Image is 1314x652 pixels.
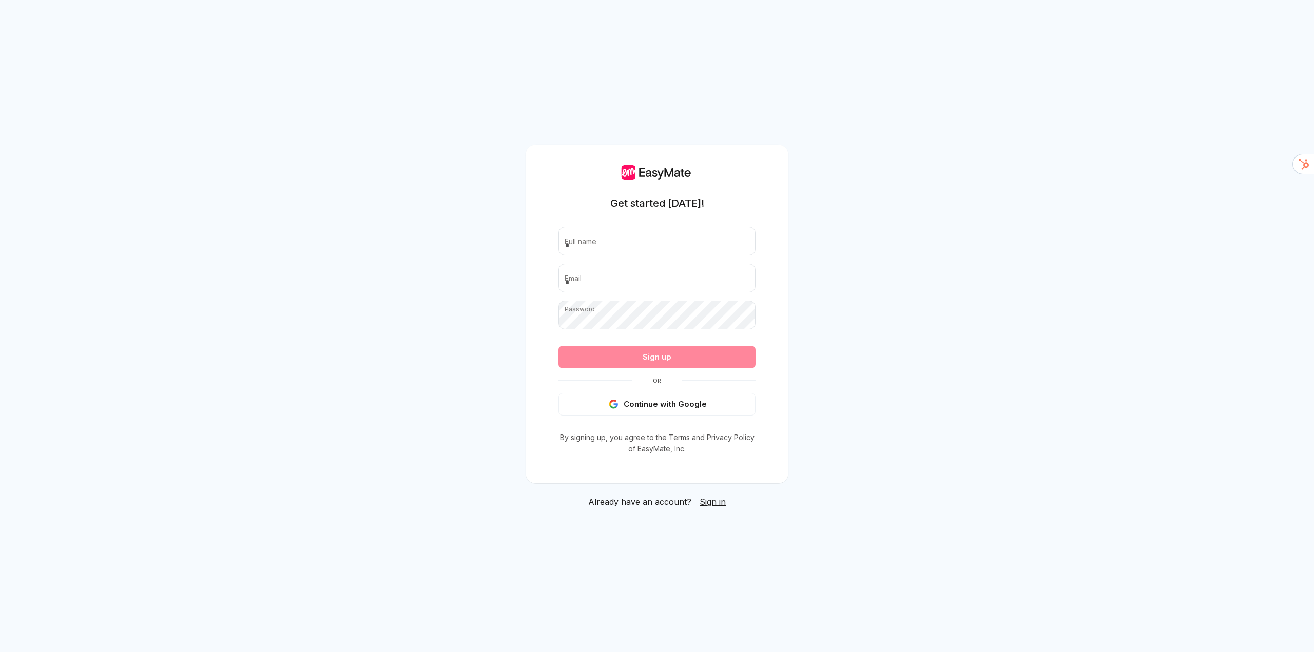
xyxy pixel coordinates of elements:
[610,196,704,210] h1: Get started [DATE]!
[700,496,726,508] a: Sign in
[558,393,756,416] button: Continue with Google
[707,433,755,442] a: Privacy Policy
[588,496,691,508] span: Already have an account?
[558,432,756,455] p: By signing up, you agree to the and of EasyMate, Inc.
[700,497,726,507] span: Sign in
[669,433,690,442] a: Terms
[632,377,682,385] span: Or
